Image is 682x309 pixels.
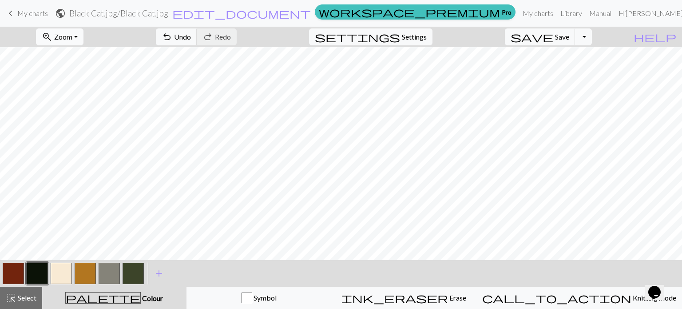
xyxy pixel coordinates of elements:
button: Erase [331,287,476,309]
button: Knitting mode [476,287,682,309]
span: help [634,31,676,43]
a: Pro [315,4,515,20]
span: My charts [17,9,48,17]
span: save [511,31,553,43]
span: palette [66,292,140,304]
h2: Black Cat.jpg / Black Cat.jpg [69,8,168,18]
iframe: chat widget [645,273,673,300]
a: My charts [5,6,48,21]
span: keyboard_arrow_left [5,7,16,20]
span: Erase [448,293,466,302]
span: call_to_action [482,292,631,304]
a: My charts [519,4,557,22]
span: settings [315,31,400,43]
span: Undo [174,32,191,41]
span: public [55,7,66,20]
span: workspace_premium [319,6,500,18]
button: SettingsSettings [309,28,432,45]
button: Undo [156,28,197,45]
button: Save [505,28,575,45]
button: Symbol [186,287,332,309]
span: ink_eraser [341,292,448,304]
span: Colour [141,294,163,302]
button: Zoom [36,28,83,45]
span: Knitting mode [631,293,676,302]
i: Settings [315,32,400,42]
span: Select [16,293,36,302]
span: Symbol [252,293,277,302]
span: Zoom [54,32,72,41]
span: undo [162,31,172,43]
span: Settings [402,32,427,42]
span: add [154,267,164,280]
a: Library [557,4,586,22]
span: highlight_alt [6,292,16,304]
button: Colour [42,287,186,309]
a: Manual [586,4,615,22]
span: Save [555,32,569,41]
span: zoom_in [42,31,52,43]
span: edit_document [172,7,311,20]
